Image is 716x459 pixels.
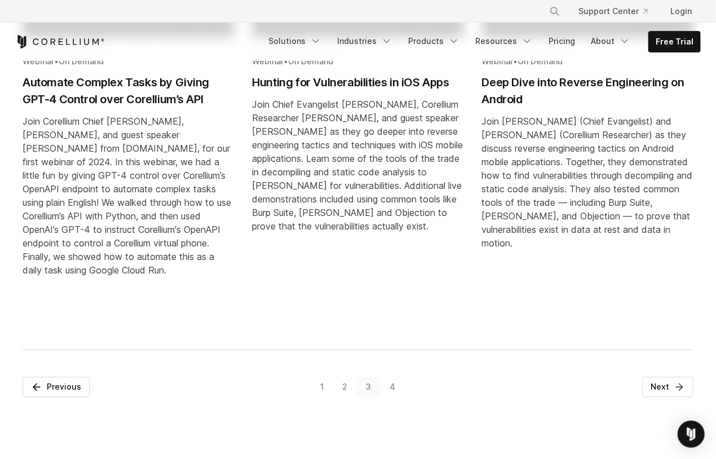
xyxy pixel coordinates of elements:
[482,115,693,250] div: Join [PERSON_NAME] (Chief Evangelist) and [PERSON_NAME] (Corellium Researcher) as they discuss re...
[357,377,381,398] a: Go to Page 3
[252,57,284,67] span: Webinar
[262,31,328,51] a: Solutions
[252,98,463,233] div: Join Chief Evangelist [PERSON_NAME], Corellium Researcher [PERSON_NAME], and guest speaker [PERSO...
[311,377,333,398] a: Go to Page 1
[651,382,669,393] span: Next
[23,377,90,398] a: Previous
[23,74,234,108] h2: Automate Complex Tasks by Giving GPT-4 Control over Corellium’s API
[649,32,700,52] a: Free Trial
[584,31,637,51] a: About
[262,31,701,52] div: Navigation Menu
[482,56,693,68] div: •
[482,57,514,67] span: Webinar
[401,31,466,51] a: Products
[23,377,693,440] nav: Pagination
[381,377,405,398] a: Go to Page 4
[469,31,540,51] a: Resources
[47,382,81,393] span: Previous
[23,57,54,67] span: Webinar
[252,74,463,91] h2: Hunting for Vulnerabilities in iOS Apps
[288,57,333,67] span: On Demand
[678,421,705,448] div: Open Intercom Messenger
[252,56,463,68] div: •
[569,1,657,21] a: Support Center
[518,57,563,67] span: On Demand
[23,115,234,277] div: Join Corellium Chief [PERSON_NAME], [PERSON_NAME], and guest speaker [PERSON_NAME] from [DOMAIN_N...
[661,1,701,21] a: Login
[542,31,582,51] a: Pricing
[333,377,357,398] a: Go to Page 2
[642,377,693,398] a: Next
[545,1,565,21] button: Search
[59,57,104,67] span: On Demand
[482,74,693,108] h2: Deep Dive into Reverse Engineering on Android
[330,31,399,51] a: Industries
[23,56,234,68] div: •
[536,1,701,21] div: Navigation Menu
[15,35,105,48] a: Corellium Home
